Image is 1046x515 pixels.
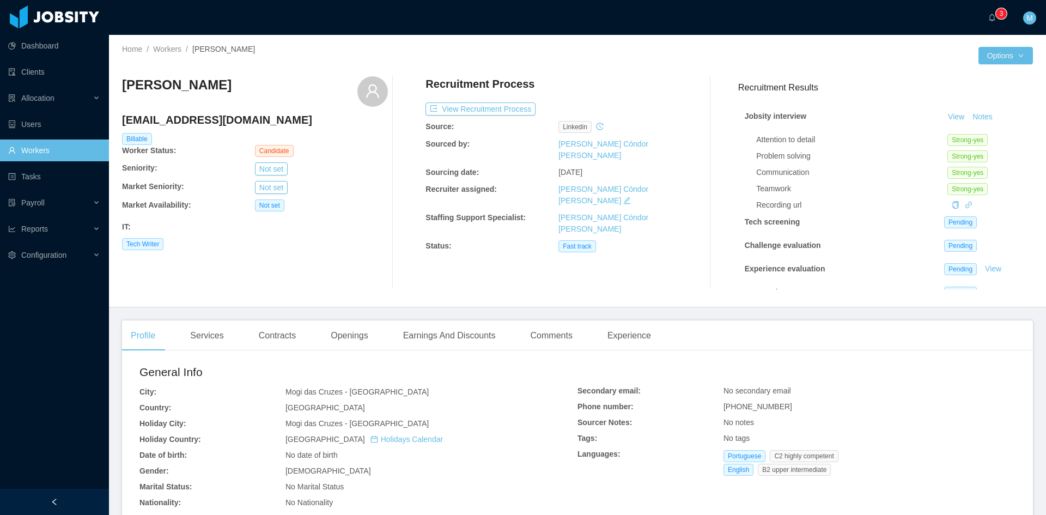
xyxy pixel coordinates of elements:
b: Source: [425,122,454,131]
b: Recruiter assigned: [425,185,497,193]
b: Sourced by: [425,140,470,148]
b: Status: [425,241,451,250]
span: Billable [122,133,152,145]
b: Sourcer Notes: [577,418,632,427]
a: [PERSON_NAME] Cóndor [PERSON_NAME] [558,185,648,205]
button: Not set [255,162,288,175]
span: C2 highly competent [770,450,838,462]
div: Openings [322,320,377,351]
div: Teamwork [756,183,947,195]
i: icon: file-protect [8,199,16,207]
span: Strong-yes [947,167,988,179]
div: Problem solving [756,150,947,162]
span: / [147,45,149,53]
a: icon: robotUsers [8,113,100,135]
a: icon: userWorkers [8,140,100,161]
strong: Challenge evaluation [745,241,821,250]
span: Not set [255,199,284,211]
a: icon: auditClients [8,61,100,83]
span: Pending [944,216,977,228]
h3: Recruitment Results [738,81,1033,94]
div: Contracts [250,320,305,351]
b: Phone number: [577,402,634,411]
b: Gender: [139,466,169,475]
b: Languages: [577,450,621,458]
span: Mogi das Cruzes - [GEOGRAPHIC_DATA] [285,419,429,428]
b: Staffing Support Specialist: [425,213,526,222]
b: Holiday Country: [139,435,201,444]
strong: Jobsity interview [745,112,807,120]
span: [PERSON_NAME] [192,45,255,53]
span: No Marital Status [285,482,344,491]
b: City: [139,387,156,396]
h4: Recruitment Process [425,76,534,92]
span: [GEOGRAPHIC_DATA] [285,403,365,412]
a: icon: profileTasks [8,166,100,187]
span: / [186,45,188,53]
sup: 3 [996,8,1007,19]
span: Reports [21,225,48,233]
div: Experience [599,320,660,351]
b: Secondary email: [577,386,641,395]
span: No date of birth [285,451,338,459]
span: English [723,464,753,476]
span: M [1026,11,1033,25]
b: Holiday City: [139,419,186,428]
span: Strong-yes [947,134,988,146]
span: Strong-yes [947,150,988,162]
b: Sourcing date: [425,168,479,177]
a: Home [122,45,142,53]
b: Nationality: [139,498,181,507]
i: icon: history [596,123,604,130]
i: icon: bell [988,14,996,21]
h4: [EMAIL_ADDRESS][DOMAIN_NAME] [122,112,388,128]
span: Pending [944,263,977,275]
i: icon: solution [8,94,16,102]
span: Allocation [21,94,54,102]
span: [DATE] [558,168,582,177]
span: No Nationality [285,498,333,507]
span: [GEOGRAPHIC_DATA] [285,435,443,444]
b: IT : [122,222,131,231]
a: View [944,112,968,121]
div: Earnings And Discounts [394,320,504,351]
a: icon: pie-chartDashboard [8,35,100,57]
span: No notes [723,418,754,427]
i: icon: user [365,83,380,99]
span: Portuguese [723,450,765,462]
i: icon: setting [8,251,16,259]
button: icon: exportView Recruitment Process [425,102,536,116]
b: Seniority: [122,163,157,172]
div: Attention to detail [756,134,947,146]
div: Profile [122,320,164,351]
span: B2 upper intermediate [758,464,831,476]
b: Country: [139,403,171,412]
b: Tags: [577,434,597,443]
span: Fast track [558,240,596,252]
i: icon: link [965,201,972,209]
i: icon: line-chart [8,225,16,233]
span: [PHONE_NUMBER] [723,402,792,411]
span: Payroll [21,198,45,207]
i: icon: edit [623,197,631,204]
span: [DEMOGRAPHIC_DATA] [285,466,371,475]
i: icon: calendar [370,435,378,443]
h3: [PERSON_NAME] [122,76,232,94]
b: Market Seniority: [122,182,184,191]
b: Market Availability: [122,201,191,209]
b: Date of birth: [139,451,187,459]
h2: General Info [139,363,577,381]
i: icon: copy [952,201,959,209]
div: Services [181,320,232,351]
div: Comments [522,320,581,351]
div: Communication [756,167,947,178]
span: Pending [944,240,977,252]
div: No tags [723,433,1015,444]
span: Mogi das Cruzes - [GEOGRAPHIC_DATA] [285,387,429,396]
b: Worker Status: [122,146,176,155]
button: Optionsicon: down [978,47,1033,64]
a: Workers [153,45,181,53]
span: Strong-yes [947,183,988,195]
a: View [981,264,1005,273]
span: Configuration [21,251,66,259]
